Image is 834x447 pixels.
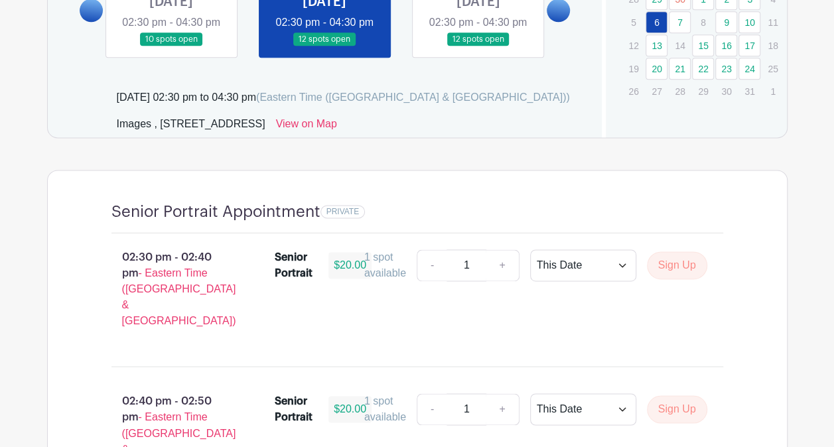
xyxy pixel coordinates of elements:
p: 8 [692,12,714,32]
p: 30 [715,81,737,101]
p: 28 [669,81,691,101]
a: 22 [692,58,714,80]
p: 18 [762,35,784,56]
a: 10 [738,11,760,33]
span: - Eastern Time ([GEOGRAPHIC_DATA] & [GEOGRAPHIC_DATA]) [122,267,236,326]
a: 17 [738,34,760,56]
a: 20 [646,58,667,80]
div: Senior Portrait [275,393,313,425]
a: + [486,393,519,425]
p: 14 [669,35,691,56]
span: PRIVATE [326,207,360,216]
a: View on Map [276,116,337,137]
div: $20.00 [328,396,372,422]
a: 13 [646,34,667,56]
div: $20.00 [328,252,372,279]
h4: Senior Portrait Appointment [111,202,320,222]
a: 21 [669,58,691,80]
a: 16 [715,34,737,56]
a: - [417,393,447,425]
p: 27 [646,81,667,101]
a: 23 [715,58,737,80]
a: 7 [669,11,691,33]
p: 25 [762,58,784,79]
a: + [486,249,519,281]
a: 15 [692,34,714,56]
span: (Eastern Time ([GEOGRAPHIC_DATA] & [GEOGRAPHIC_DATA])) [256,92,570,103]
div: 1 spot available [364,393,406,425]
a: - [417,249,447,281]
p: 19 [622,58,644,79]
div: 1 spot available [364,249,406,281]
p: 11 [762,12,784,32]
div: Senior Portrait [275,249,313,281]
a: 9 [715,11,737,33]
p: 1 [762,81,784,101]
p: 29 [692,81,714,101]
div: Images , [STREET_ADDRESS] [117,116,265,137]
div: [DATE] 02:30 pm to 04:30 pm [117,90,570,105]
button: Sign Up [647,395,707,423]
p: 02:30 pm - 02:40 pm [90,244,254,334]
a: 24 [738,58,760,80]
p: 5 [622,12,644,32]
p: 12 [622,35,644,56]
button: Sign Up [647,251,707,279]
a: 6 [646,11,667,33]
p: 26 [622,81,644,101]
p: 31 [738,81,760,101]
